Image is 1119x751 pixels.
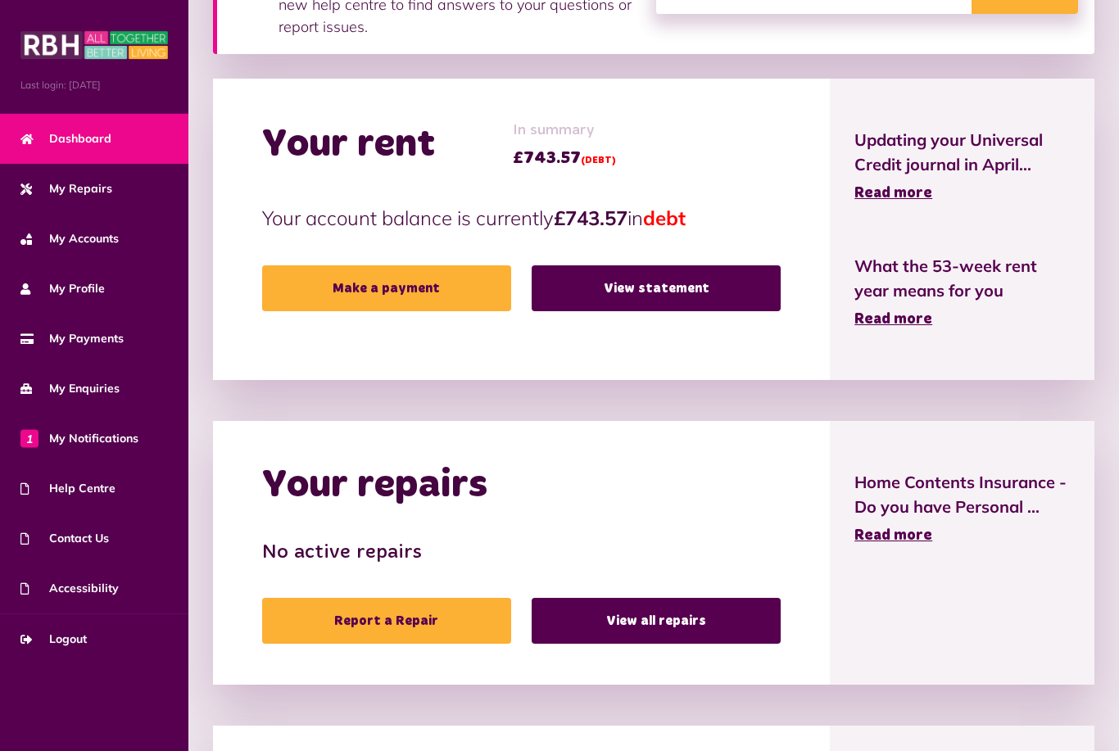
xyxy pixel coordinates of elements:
[854,254,1070,331] a: What the 53-week rent year means for you Read more
[20,380,120,397] span: My Enquiries
[854,528,932,543] span: Read more
[20,280,105,297] span: My Profile
[643,206,686,230] span: debt
[262,121,435,169] h2: Your rent
[554,206,627,230] strong: £743.57
[262,203,781,233] p: Your account balance is currently in
[20,430,138,447] span: My Notifications
[581,156,616,165] span: (DEBT)
[532,598,781,644] a: View all repairs
[20,29,168,61] img: MyRBH
[262,541,781,565] h3: No active repairs
[854,470,1070,519] span: Home Contents Insurance - Do you have Personal ...
[854,470,1070,547] a: Home Contents Insurance - Do you have Personal ... Read more
[20,78,168,93] span: Last login: [DATE]
[20,429,39,447] span: 1
[513,146,616,170] span: £743.57
[20,530,109,547] span: Contact Us
[262,265,511,311] a: Make a payment
[513,120,616,142] span: In summary
[854,186,932,201] span: Read more
[20,180,112,197] span: My Repairs
[20,631,87,648] span: Logout
[532,265,781,311] a: View statement
[20,130,111,147] span: Dashboard
[262,598,511,644] a: Report a Repair
[20,480,116,497] span: Help Centre
[20,230,119,247] span: My Accounts
[262,462,487,509] h2: Your repairs
[20,330,124,347] span: My Payments
[854,254,1070,303] span: What the 53-week rent year means for you
[854,128,1070,177] span: Updating your Universal Credit journal in April...
[20,580,119,597] span: Accessibility
[854,312,932,327] span: Read more
[854,128,1070,205] a: Updating your Universal Credit journal in April... Read more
